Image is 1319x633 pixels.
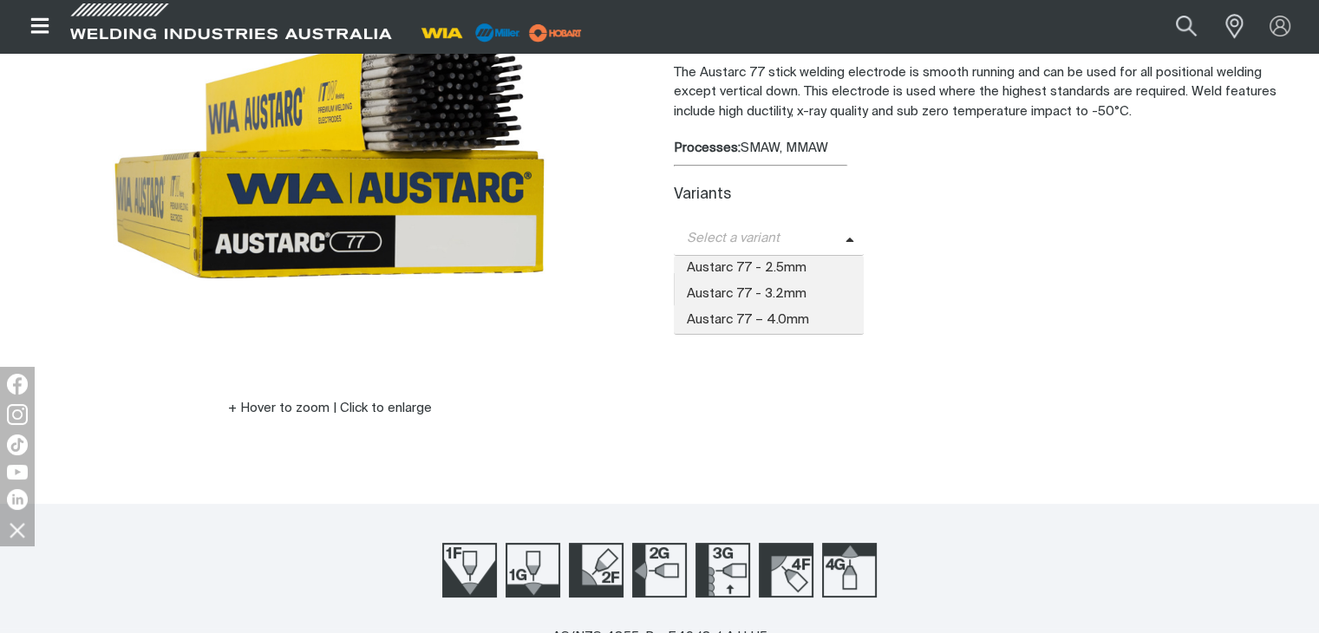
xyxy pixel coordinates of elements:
[524,20,587,46] img: miller
[7,489,28,510] img: LinkedIn
[218,398,442,419] button: Hover to zoom | Click to enlarge
[674,308,865,334] span: Austarc 77 – 4.0mm
[3,515,32,545] img: hide socials
[674,139,1306,159] div: SMAW, MMAW
[7,404,28,425] img: Instagram
[7,374,28,395] img: Facebook
[632,543,687,597] img: Welding Position 2G
[506,543,560,597] img: Welding Position 1G
[674,187,731,202] label: Variants
[569,543,624,597] img: Welding Position 2F
[442,543,497,597] img: Welding Position 1F
[674,282,865,308] span: Austarc 77 - 3.2mm
[674,229,846,249] span: Select a variant
[1135,7,1216,46] input: Product name or item number...
[524,26,587,39] a: miller
[7,434,28,455] img: TikTok
[674,256,865,282] span: Austarc 77 - 2.5mm
[759,543,813,597] img: Welding Position 4F
[674,63,1306,122] p: The Austarc 77 stick welding electrode is smooth running and can be used for all positional weldi...
[1157,7,1216,46] button: Search products
[7,465,28,480] img: YouTube
[674,141,741,154] strong: Processes:
[822,543,877,597] img: Welding Position 4G
[695,543,750,597] img: Welding Position 3G Up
